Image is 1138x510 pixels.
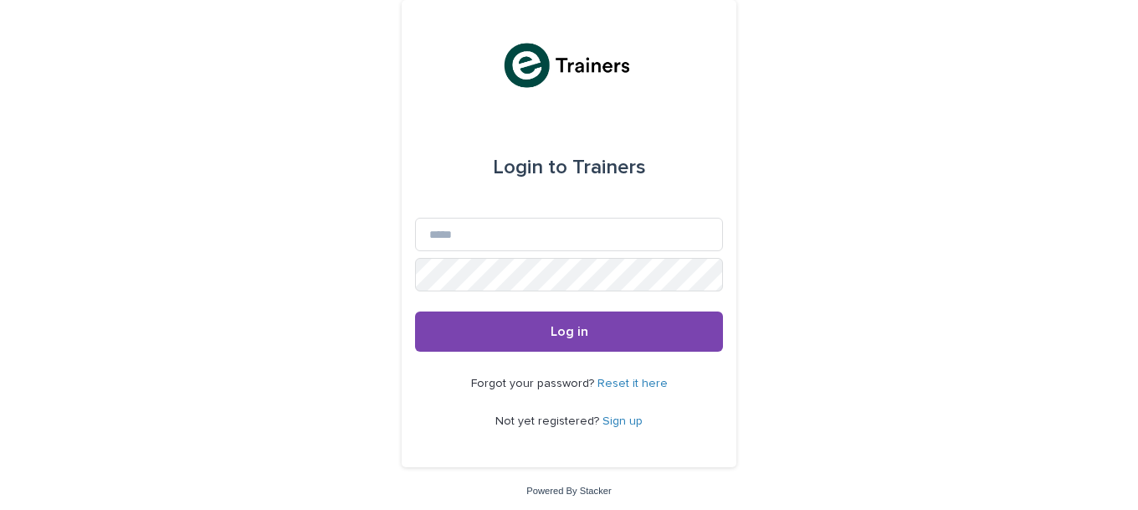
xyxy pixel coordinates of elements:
button: Log in [415,312,723,352]
a: Reset it here [597,378,668,389]
span: Forgot your password? [471,378,597,389]
span: Not yet registered? [495,415,602,427]
span: Login to [493,157,567,178]
div: Trainers [493,144,646,191]
span: Log in [551,325,588,338]
img: K0CqGN7SDeD6s4JG8KQk [500,40,638,90]
a: Powered By Stacker [526,486,611,496]
a: Sign up [602,415,643,427]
